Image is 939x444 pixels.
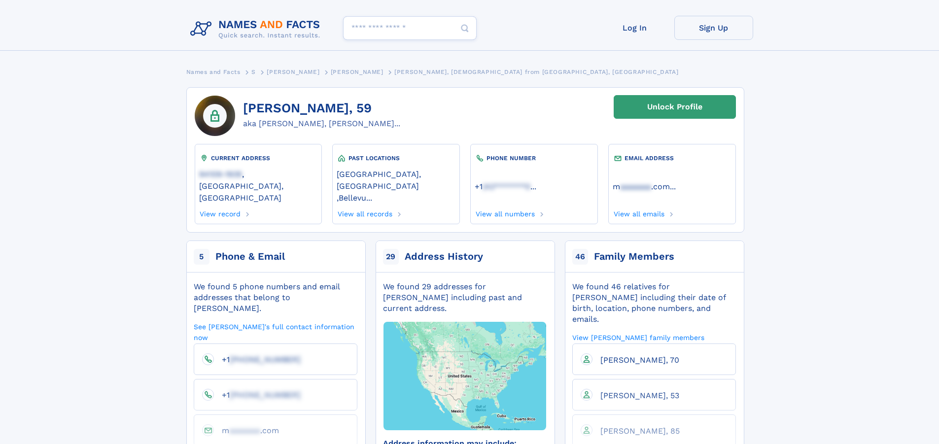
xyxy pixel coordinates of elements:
[613,181,670,191] a: maaaaaaa.com
[600,391,679,400] span: [PERSON_NAME], 53
[405,250,483,264] div: Address History
[186,16,328,42] img: Logo Names and Facts
[613,207,664,218] a: View all emails
[337,169,455,191] a: [GEOGRAPHIC_DATA], [GEOGRAPHIC_DATA]
[339,192,372,203] a: Bellevu...
[199,170,242,179] span: 94109-1935
[214,425,279,435] a: maaaaaaa.com
[594,250,674,264] div: Family Members
[592,426,680,435] a: [PERSON_NAME], 85
[620,182,651,191] span: aaaaaaa
[267,68,319,75] span: [PERSON_NAME]
[186,66,241,78] a: Names and Facts
[230,355,301,364] span: [PHONE_NUMBER]
[674,16,753,40] a: Sign Up
[331,68,383,75] span: [PERSON_NAME]
[572,333,704,342] a: View [PERSON_NAME] family members
[229,426,260,435] span: aaaaaaa
[475,182,593,191] a: ...
[251,66,256,78] a: S
[337,153,455,163] div: PAST LOCATIONS
[572,281,736,325] div: We found 46 relatives for [PERSON_NAME] including their date of birth, location, phone numbers, a...
[337,207,392,218] a: View all records
[214,390,301,399] a: +1[PHONE_NUMBER]
[600,426,680,436] span: [PERSON_NAME], 85
[394,68,678,75] span: [PERSON_NAME], [DEMOGRAPHIC_DATA] from [GEOGRAPHIC_DATA], [GEOGRAPHIC_DATA]
[592,390,679,400] a: [PERSON_NAME], 53
[647,96,702,118] div: Unlock Profile
[199,207,241,218] a: View record
[595,16,674,40] a: Log In
[572,249,588,265] span: 46
[199,169,317,203] a: 94109-1935, [GEOGRAPHIC_DATA], [GEOGRAPHIC_DATA]
[243,118,400,130] div: aka [PERSON_NAME], [PERSON_NAME]...
[251,68,256,75] span: S
[592,355,679,364] a: [PERSON_NAME], 70
[194,322,357,342] a: See [PERSON_NAME]'s full contact information now
[383,281,547,314] div: We found 29 addresses for [PERSON_NAME] including past and current address.
[475,153,593,163] div: PHONE NUMBER
[243,101,400,116] h1: [PERSON_NAME], 59
[343,16,477,40] input: search input
[337,163,455,207] div: ,
[214,354,301,364] a: +1[PHONE_NUMBER]
[383,249,399,265] span: 29
[475,207,535,218] a: View all numbers
[267,66,319,78] a: [PERSON_NAME]
[613,153,731,163] div: EMAIL ADDRESS
[453,16,477,40] button: Search Button
[600,355,679,365] span: [PERSON_NAME], 70
[194,281,357,314] div: We found 5 phone numbers and email addresses that belong to [PERSON_NAME].
[215,250,285,264] div: Phone & Email
[331,66,383,78] a: [PERSON_NAME]
[194,249,209,265] span: 5
[614,95,736,119] a: Unlock Profile
[230,390,301,400] span: [PHONE_NUMBER]
[613,182,731,191] a: ...
[199,153,317,163] div: CURRENT ADDRESS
